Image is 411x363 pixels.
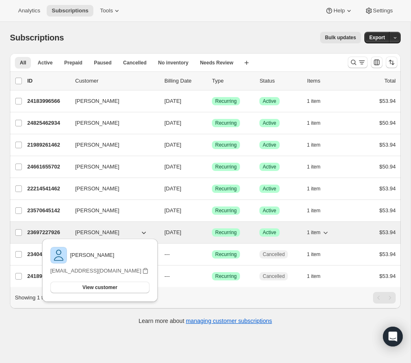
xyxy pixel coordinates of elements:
span: Recurring [215,120,237,126]
button: Settings [360,5,398,17]
span: Cancelled [123,59,147,66]
span: Active [263,142,276,148]
button: [PERSON_NAME] [70,138,153,152]
span: View customer [83,284,117,291]
button: [PERSON_NAME] [70,226,153,239]
span: [PERSON_NAME] [75,185,119,193]
span: Prepaid [64,59,82,66]
span: Recurring [215,164,237,170]
span: [PERSON_NAME] [75,97,119,105]
span: Recurring [215,142,237,148]
span: Recurring [215,207,237,214]
div: Open Intercom Messenger [383,327,403,346]
button: 1 item [307,249,330,260]
button: [PERSON_NAME] [70,95,153,108]
span: Recurring [215,185,237,192]
button: [PERSON_NAME] [70,160,153,173]
p: 23697227926 [27,228,69,237]
span: --- [164,251,170,257]
div: 23697227926[PERSON_NAME][DATE]SuccessRecurringSuccessActive1 item$53.94 [27,227,396,238]
p: [EMAIL_ADDRESS][DOMAIN_NAME] [50,267,141,275]
p: Billing Date [164,77,205,85]
p: ID [27,77,69,85]
span: Subscriptions [10,33,64,42]
p: 23404118166 [27,250,69,259]
span: [DATE] [164,164,181,170]
span: 1 item [307,164,321,170]
p: Customer [75,77,158,85]
div: 22214541462[PERSON_NAME][DATE]SuccessRecurringSuccessActive1 item$53.94 [27,183,396,195]
p: Total [385,77,396,85]
button: Subscriptions [47,5,93,17]
span: 1 item [307,185,321,192]
span: $53.94 [379,185,396,192]
span: Active [263,229,276,236]
p: Status [259,77,300,85]
span: Cancelled [263,251,285,258]
button: View customer [50,282,150,293]
div: 24825462934[PERSON_NAME][DATE]SuccessRecurringSuccessActive1 item$50.94 [27,117,396,129]
button: 1 item [307,270,330,282]
span: --- [164,273,170,279]
p: 24825462934 [27,119,69,127]
div: 21989261462[PERSON_NAME][DATE]SuccessRecurringSuccessActive1 item$53.94 [27,139,396,151]
span: $50.94 [379,120,396,126]
p: 21989261462 [27,141,69,149]
span: [PERSON_NAME] [75,119,119,127]
span: Active [263,120,276,126]
span: [DATE] [164,142,181,148]
span: Active [263,185,276,192]
span: 1 item [307,229,321,236]
button: 1 item [307,183,330,195]
span: Active [263,207,276,214]
div: Items [307,77,348,85]
button: 1 item [307,161,330,173]
p: 22214541462 [27,185,69,193]
button: [PERSON_NAME] [70,204,153,217]
button: Export [364,32,390,43]
p: 24189173910 [27,272,69,280]
span: Paused [94,59,112,66]
p: 24183996566 [27,97,69,105]
span: Subscriptions [52,7,88,14]
button: 1 item [307,95,330,107]
span: [PERSON_NAME] [75,206,119,215]
span: Tools [100,7,113,14]
div: 23570645142[PERSON_NAME][DATE]SuccessRecurringSuccessActive1 item$53.94 [27,205,396,216]
button: Help [320,5,358,17]
span: [PERSON_NAME] [75,141,119,149]
div: IDCustomerBilling DateTypeStatusItemsTotal [27,77,396,85]
span: 1 item [307,273,321,280]
div: 23404118166[PERSON_NAME]---SuccessRecurringCancelled1 item$53.94 [27,249,396,260]
span: $50.94 [379,164,396,170]
nav: Pagination [373,292,396,304]
span: Active [263,98,276,104]
span: [PERSON_NAME] [75,163,119,171]
span: $53.94 [379,273,396,279]
span: Active [38,59,52,66]
span: Analytics [18,7,40,14]
button: 1 item [307,117,330,129]
button: Tools [95,5,126,17]
div: Type [212,77,253,85]
button: Create new view [240,57,253,69]
span: Export [369,34,385,41]
span: 1 item [307,142,321,148]
button: 1 item [307,205,330,216]
p: 24661655702 [27,163,69,171]
button: 1 item [307,139,330,151]
p: Learn more about [139,317,272,325]
span: [PERSON_NAME] [75,228,119,237]
span: Recurring [215,229,237,236]
span: [DATE] [164,207,181,214]
div: 24189173910[PERSON_NAME]---SuccessRecurringCancelled1 item$53.94 [27,270,396,282]
span: Needs Review [200,59,233,66]
span: 1 item [307,207,321,214]
p: 23570645142 [27,206,69,215]
button: 1 item [307,227,330,238]
div: 24183996566[PERSON_NAME][DATE]SuccessRecurringSuccessActive1 item$53.94 [27,95,396,107]
span: [DATE] [164,185,181,192]
span: $53.94 [379,229,396,235]
span: $53.94 [379,98,396,104]
button: [PERSON_NAME] [70,116,153,130]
